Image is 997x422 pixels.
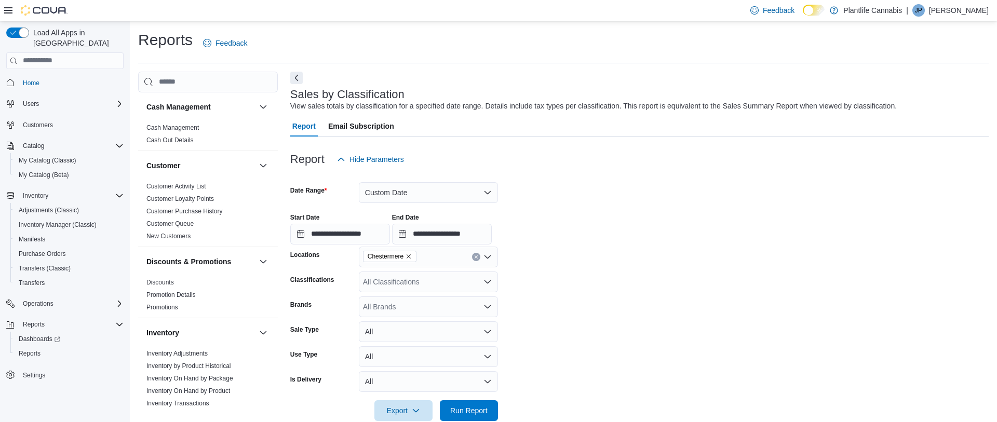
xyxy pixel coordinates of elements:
[146,182,206,190] span: Customer Activity List
[15,347,124,360] span: Reports
[23,371,45,379] span: Settings
[15,277,49,289] a: Transfers
[146,233,191,240] a: New Customers
[290,251,320,259] label: Locations
[23,121,53,129] span: Customers
[146,220,194,227] a: Customer Queue
[2,139,128,153] button: Catalog
[146,304,178,311] a: Promotions
[19,98,124,110] span: Users
[359,346,498,367] button: All
[15,204,124,216] span: Adjustments (Classic)
[257,159,270,172] button: Customer
[29,28,124,48] span: Load All Apps in [GEOGRAPHIC_DATA]
[19,156,76,165] span: My Catalog (Classic)
[146,207,223,215] span: Customer Purchase History
[10,168,128,182] button: My Catalog (Beta)
[146,137,194,144] a: Cash Out Details
[2,296,128,311] button: Operations
[146,124,199,132] span: Cash Management
[406,253,412,260] button: Remove Chestermere from selection in this group
[290,213,320,222] label: Start Date
[803,5,825,16] input: Dark Mode
[21,5,68,16] img: Cova
[15,154,80,167] a: My Catalog (Classic)
[19,264,71,273] span: Transfers (Classic)
[19,189,124,202] span: Inventory
[10,232,128,247] button: Manifests
[15,219,124,231] span: Inventory Manager (Classic)
[257,101,270,113] button: Cash Management
[290,375,321,384] label: Is Delivery
[146,195,214,202] a: Customer Loyalty Points
[19,98,43,110] button: Users
[146,183,206,190] a: Customer Activity List
[146,256,231,267] h3: Discounts & Promotions
[290,72,303,84] button: Next
[215,38,247,48] span: Feedback
[10,247,128,261] button: Purchase Orders
[23,79,39,87] span: Home
[19,318,124,331] span: Reports
[146,160,255,171] button: Customer
[19,250,66,258] span: Purchase Orders
[146,374,233,383] span: Inventory On Hand by Package
[138,180,278,247] div: Customer
[440,400,498,421] button: Run Report
[2,317,128,332] button: Reports
[10,153,128,168] button: My Catalog (Classic)
[15,233,49,246] a: Manifests
[290,350,317,359] label: Use Type
[257,326,270,339] button: Inventory
[2,367,128,382] button: Settings
[19,297,124,310] span: Operations
[912,4,925,17] div: Jayden Paul
[19,349,41,358] span: Reports
[19,318,49,331] button: Reports
[290,301,312,309] label: Brands
[359,182,498,203] button: Custom Date
[290,101,897,112] div: View sales totals by classification for a specified date range. Details include tax types per cla...
[19,119,57,131] a: Customers
[19,369,49,382] a: Settings
[15,333,124,345] span: Dashboards
[138,121,278,151] div: Cash Management
[19,140,124,152] span: Catalog
[23,300,53,308] span: Operations
[23,192,48,200] span: Inventory
[146,328,179,338] h3: Inventory
[146,102,255,112] button: Cash Management
[19,368,124,381] span: Settings
[146,399,209,407] span: Inventory Transactions
[19,206,79,214] span: Adjustments (Classic)
[146,350,208,357] a: Inventory Adjustments
[763,5,794,16] span: Feedback
[146,328,255,338] button: Inventory
[10,332,128,346] a: Dashboards
[146,291,196,298] a: Promotion Details
[19,297,58,310] button: Operations
[843,4,902,17] p: Plantlife Cannabis
[15,154,124,167] span: My Catalog (Classic)
[146,160,180,171] h3: Customer
[2,188,128,203] button: Inventory
[146,220,194,228] span: Customer Queue
[138,30,193,50] h1: Reports
[23,142,44,150] span: Catalog
[15,262,75,275] a: Transfers (Classic)
[146,362,231,370] a: Inventory by Product Historical
[19,279,45,287] span: Transfers
[2,97,128,111] button: Users
[906,4,908,17] p: |
[2,75,128,90] button: Home
[483,253,492,261] button: Open list of options
[10,261,128,276] button: Transfers (Classic)
[374,400,433,421] button: Export
[23,100,39,108] span: Users
[359,321,498,342] button: All
[146,102,211,112] h3: Cash Management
